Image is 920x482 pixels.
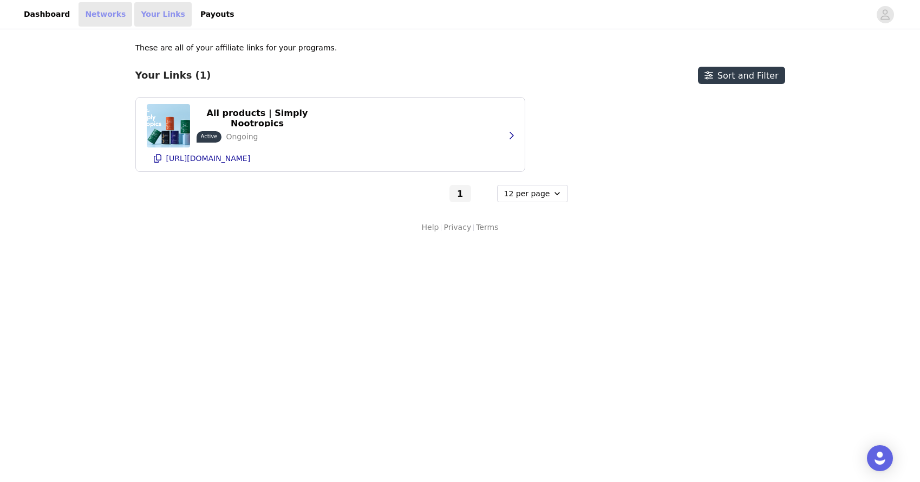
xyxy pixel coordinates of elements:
p: Active [201,132,218,140]
p: [URL][DOMAIN_NAME] [166,154,251,163]
h3: Your Links (1) [135,69,211,81]
p: These are all of your affiliate links for your programs. [135,42,337,54]
div: Open Intercom Messenger [867,445,893,471]
p: All products | Simply Nootropics [203,108,312,128]
a: Dashboard [17,2,76,27]
p: Ongoing [226,131,258,143]
img: All products | Simply Nootropics [147,104,190,147]
button: All products | Simply Nootropics [197,110,318,127]
a: Networks [79,2,132,27]
a: Terms [476,222,498,233]
div: avatar [880,6,890,23]
button: Go to next page [473,185,495,202]
a: Privacy [443,222,471,233]
button: [URL][DOMAIN_NAME] [147,150,514,167]
a: Help [422,222,439,233]
button: Go to previous page [426,185,447,202]
button: Sort and Filter [698,67,785,84]
button: Go To Page 1 [449,185,471,202]
a: Payouts [194,2,241,27]
a: Your Links [134,2,192,27]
